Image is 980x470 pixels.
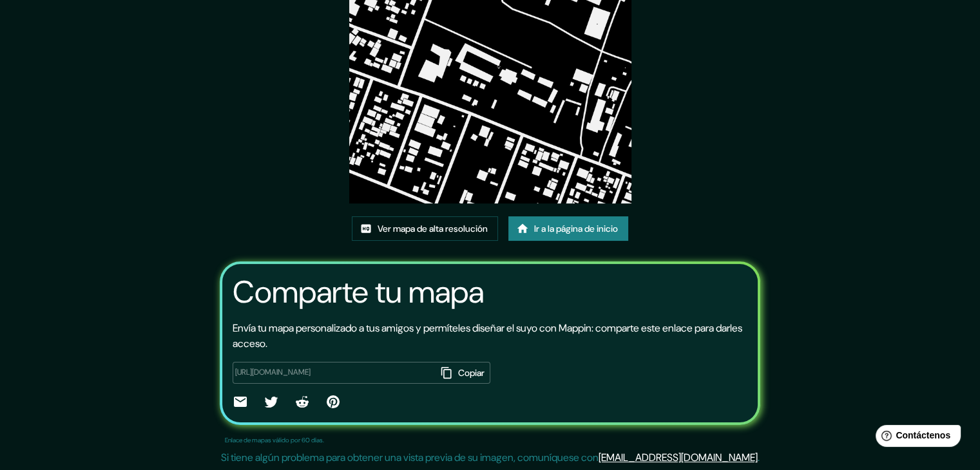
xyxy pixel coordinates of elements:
button: Copiar [437,362,490,384]
iframe: Lanzador de widgets de ayuda [865,420,966,456]
a: Ver mapa de alta resolución [352,216,498,241]
font: Si tiene algún problema para obtener una vista previa de su imagen, comuníquese con [221,451,599,464]
font: Envía tu mapa personalizado a tus amigos y permíteles diseñar el suyo con Mappin: comparte este e... [233,321,742,350]
a: [EMAIL_ADDRESS][DOMAIN_NAME] [599,451,758,464]
font: Ir a la página de inicio [534,223,618,234]
font: Comparte tu mapa [233,272,484,312]
font: Copiar [458,367,485,379]
a: Ir a la página de inicio [508,216,628,241]
font: . [758,451,760,464]
font: Ver mapa de alta resolución [378,223,488,234]
font: Enlace de mapas válido por 60 días. [225,436,324,444]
